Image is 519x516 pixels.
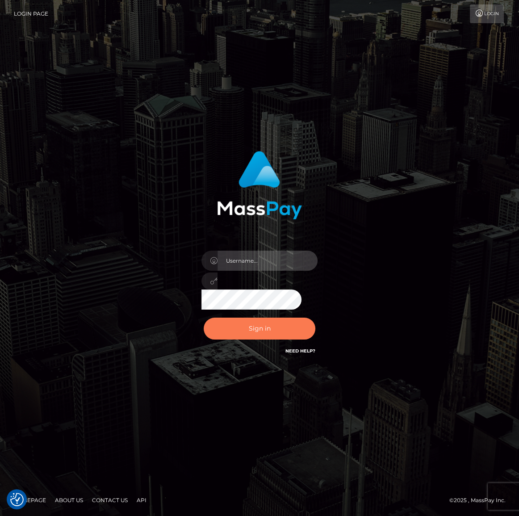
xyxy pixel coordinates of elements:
[470,4,504,23] a: Login
[88,493,131,507] a: Contact Us
[10,493,24,506] img: Revisit consent button
[449,495,512,505] div: © 2025 , MassPay Inc.
[51,493,87,507] a: About Us
[285,348,315,354] a: Need Help?
[204,318,315,340] button: Sign in
[10,493,50,507] a: Homepage
[10,493,24,506] button: Consent Preferences
[218,251,318,271] input: Username...
[14,4,48,23] a: Login Page
[217,151,302,219] img: MassPay Login
[133,493,150,507] a: API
